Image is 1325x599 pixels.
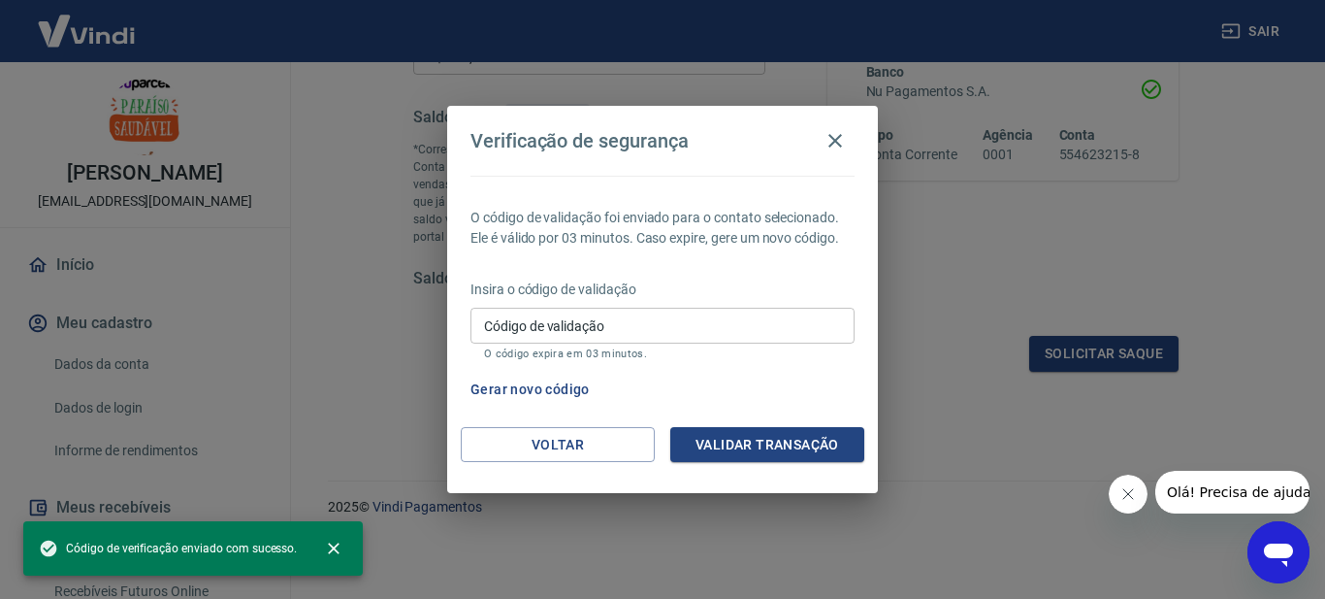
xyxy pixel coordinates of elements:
button: Gerar novo código [463,372,598,408]
p: O código de validação foi enviado para o contato selecionado. Ele é válido por 03 minutos. Caso e... [470,208,855,249]
p: O código expira em 03 minutos. [484,348,841,360]
span: Olá! Precisa de ajuda? [12,14,163,29]
button: Validar transação [670,427,864,463]
iframe: Mensagem da empresa [1155,471,1309,514]
button: Voltar [461,427,655,463]
iframe: Botão para abrir a janela de mensagens [1247,521,1309,583]
span: Código de verificação enviado com sucesso. [39,539,297,558]
iframe: Fechar mensagem [1109,475,1147,514]
p: Insira o código de validação [470,280,855,300]
h4: Verificação de segurança [470,129,689,152]
button: close [312,527,355,570]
